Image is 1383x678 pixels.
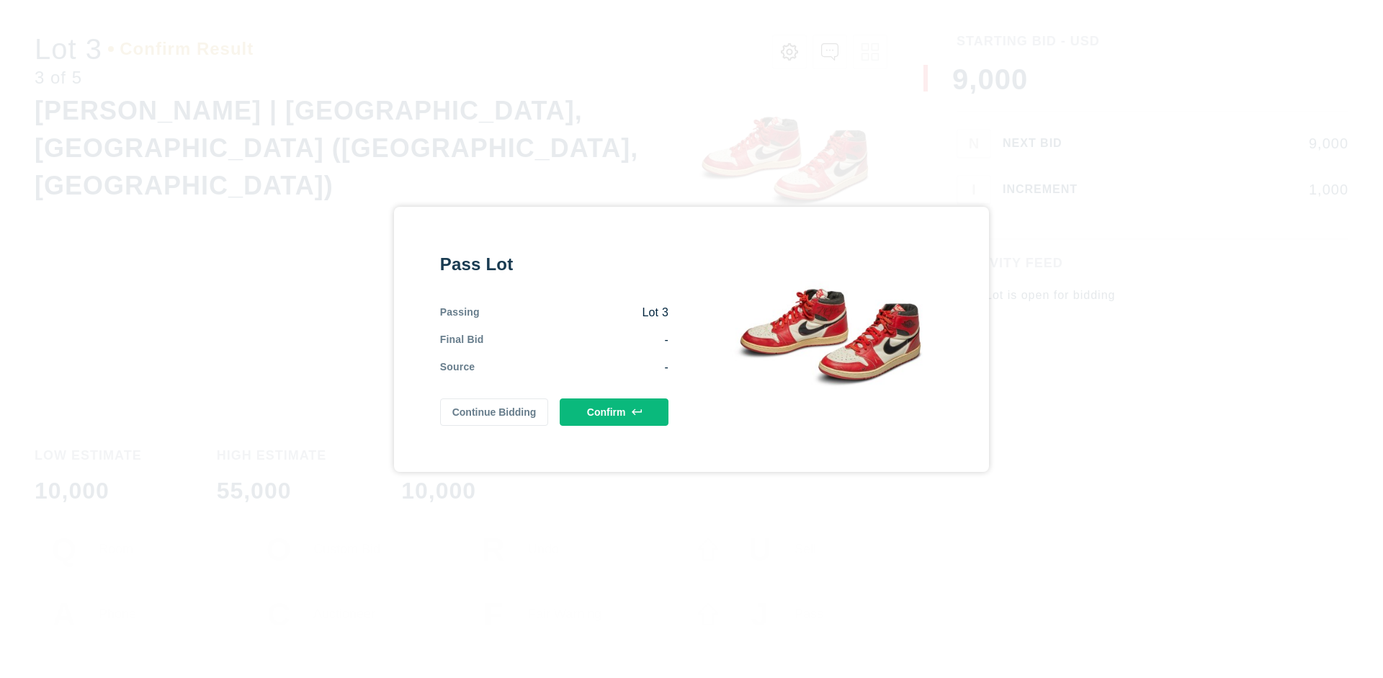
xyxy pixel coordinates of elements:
[484,332,668,348] div: -
[560,398,668,426] button: Confirm
[440,398,549,426] button: Continue Bidding
[475,360,668,375] div: -
[440,253,668,276] div: Pass Lot
[440,305,480,321] div: Passing
[480,305,668,321] div: Lot 3
[440,332,484,348] div: Final Bid
[440,360,475,375] div: Source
